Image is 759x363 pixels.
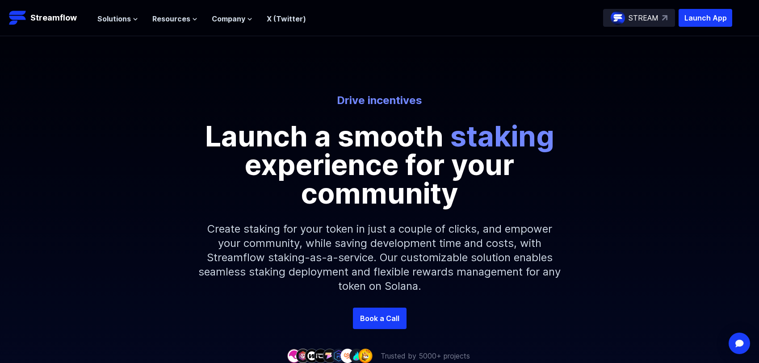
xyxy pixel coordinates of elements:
[603,9,675,27] a: STREAM
[323,349,337,363] img: company-5
[188,208,572,308] p: Create staking for your token in just a couple of clicks, and empower your community, while savin...
[97,13,138,24] button: Solutions
[152,13,197,24] button: Resources
[331,349,346,363] img: company-6
[353,308,407,329] a: Book a Call
[97,13,131,24] span: Solutions
[152,13,190,24] span: Resources
[729,333,750,354] div: Open Intercom Messenger
[662,15,667,21] img: top-right-arrow.svg
[212,13,252,24] button: Company
[9,9,27,27] img: Streamflow Logo
[381,350,470,361] p: Trusted by 5000+ projects
[179,122,581,208] p: Launch a smooth experience for your community
[340,349,355,363] img: company-7
[30,12,77,24] p: Streamflow
[314,349,328,363] img: company-4
[349,349,364,363] img: company-8
[679,9,732,27] button: Launch App
[212,13,245,24] span: Company
[450,119,554,153] span: staking
[629,13,658,23] p: STREAM
[305,349,319,363] img: company-3
[296,349,310,363] img: company-2
[9,9,88,27] a: Streamflow
[611,11,625,25] img: streamflow-logo-circle.png
[358,349,373,363] img: company-9
[267,14,306,23] a: X (Twitter)
[132,93,627,108] p: Drive incentives
[287,349,301,363] img: company-1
